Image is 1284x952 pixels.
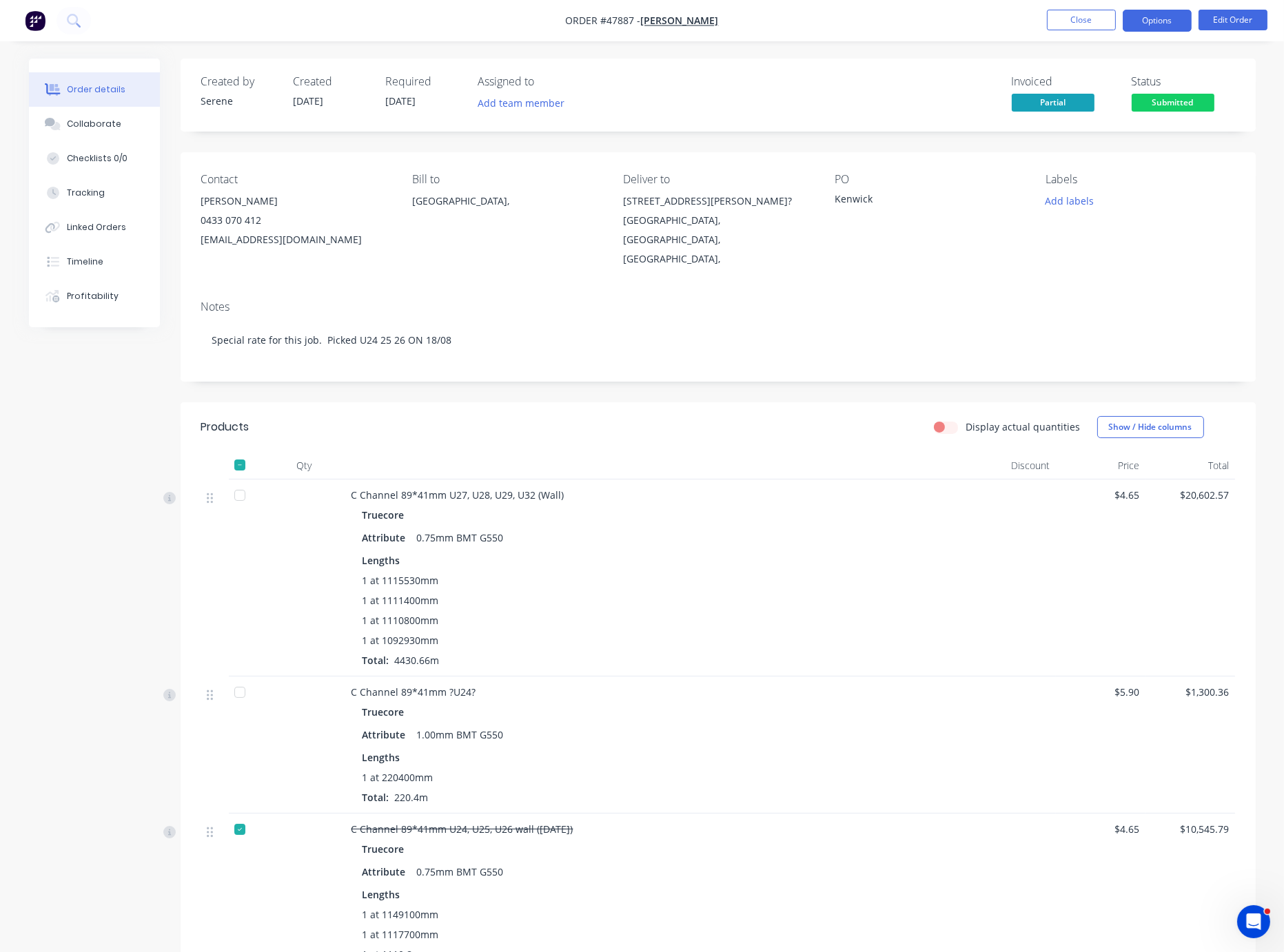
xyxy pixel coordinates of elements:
[623,192,812,211] div: [STREET_ADDRESS][PERSON_NAME]?
[1012,75,1115,88] div: Invoiced
[1012,94,1094,111] span: Partial
[641,14,719,28] a: [PERSON_NAME]
[201,75,277,88] div: Created by
[478,75,616,88] div: Assigned to
[470,94,571,112] button: Add team member
[1151,822,1230,836] span: $10,545.79
[363,927,439,942] span: 1 at 1117700mm
[1199,10,1267,30] button: Edit Order
[623,192,812,269] div: [STREET_ADDRESS][PERSON_NAME]?[GEOGRAPHIC_DATA], [GEOGRAPHIC_DATA], [GEOGRAPHIC_DATA],
[29,107,160,141] button: Collaborate
[363,633,439,648] span: 1 at 1092930mm
[412,192,601,211] div: [GEOGRAPHIC_DATA],
[25,10,45,31] img: Factory
[67,152,128,165] div: Checklists 0/0
[1061,822,1140,836] span: $4.65
[363,654,389,667] span: Total:
[1151,685,1230,699] span: $1,300.36
[67,187,105,199] div: Tracking
[201,94,277,108] div: Serene
[201,211,390,230] div: 0433 070 412
[201,192,390,249] div: [PERSON_NAME]0433 070 412[EMAIL_ADDRESS][DOMAIN_NAME]
[411,725,509,745] div: 1.00mm BMT G550
[1056,452,1145,479] div: Price
[835,192,1007,211] div: Kenwick
[1038,192,1101,210] button: Add labels
[411,528,509,548] div: 0.75mm BMT G550
[294,94,324,107] span: [DATE]
[566,14,641,28] span: Order #47887 -
[1061,488,1140,502] span: $4.65
[412,192,601,236] div: [GEOGRAPHIC_DATA],
[1132,94,1214,114] button: Submitted
[67,83,125,96] div: Order details
[351,822,573,836] span: C Channel 89*41mm U24, U25, U26 wall ([DATE])
[29,176,160,210] button: Tracking
[966,420,1081,434] label: Display actual quantities
[835,173,1023,186] div: PO
[201,419,249,435] div: Products
[1237,905,1270,938] iframe: Intercom live chat
[1151,488,1230,502] span: $20,602.57
[389,791,434,804] span: 220.4m
[363,505,410,525] div: Truecore
[29,210,160,245] button: Linked Orders
[29,245,160,279] button: Timeline
[29,72,160,107] button: Order details
[363,862,411,882] div: Attribute
[201,230,390,249] div: [EMAIL_ADDRESS][DOMAIN_NAME]
[1145,452,1235,479] div: Total
[294,75,369,88] div: Created
[363,593,439,608] span: 1 at 1111400mm
[363,528,411,548] div: Attribute
[1132,75,1235,88] div: Status
[29,141,160,176] button: Checklists 0/0
[1097,416,1204,438] button: Show / Hide columns
[201,319,1235,361] div: Special rate for this job. Picked U24 25 26 ON 18/08
[67,290,119,302] div: Profitability
[386,94,416,107] span: [DATE]
[363,725,411,745] div: Attribute
[966,452,1056,479] div: Discount
[412,173,601,186] div: Bill to
[363,613,439,628] span: 1 at 1110800mm
[67,256,103,268] div: Timeline
[363,573,439,588] span: 1 at 1115530mm
[363,907,439,922] span: 1 at 1149100mm
[363,791,389,804] span: Total:
[67,118,121,130] div: Collaborate
[201,300,1235,313] div: Notes
[623,211,812,269] div: [GEOGRAPHIC_DATA], [GEOGRAPHIC_DATA], [GEOGRAPHIC_DATA],
[389,654,445,667] span: 4430.66m
[1132,94,1214,111] span: Submitted
[363,750,400,765] span: Lengths
[363,887,400,902] span: Lengths
[1046,173,1234,186] div: Labels
[363,839,410,859] div: Truecore
[1123,10,1192,32] button: Options
[201,173,390,186] div: Contact
[351,488,564,501] span: C Channel 89*41mm U27, U28, U29, U32 (Wall)
[363,770,434,785] span: 1 at 220400mm
[263,452,346,479] div: Qty
[29,279,160,313] button: Profitability
[363,702,410,722] div: Truecore
[478,94,572,112] button: Add team member
[411,862,509,882] div: 0.75mm BMT G550
[67,221,126,234] div: Linked Orders
[201,192,390,211] div: [PERSON_NAME]
[1061,685,1140,699] span: $5.90
[623,173,812,186] div: Deliver to
[351,685,476,699] span: C Channel 89*41mm ?U24?
[1047,10,1116,30] button: Close
[386,75,462,88] div: Required
[363,553,400,568] span: Lengths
